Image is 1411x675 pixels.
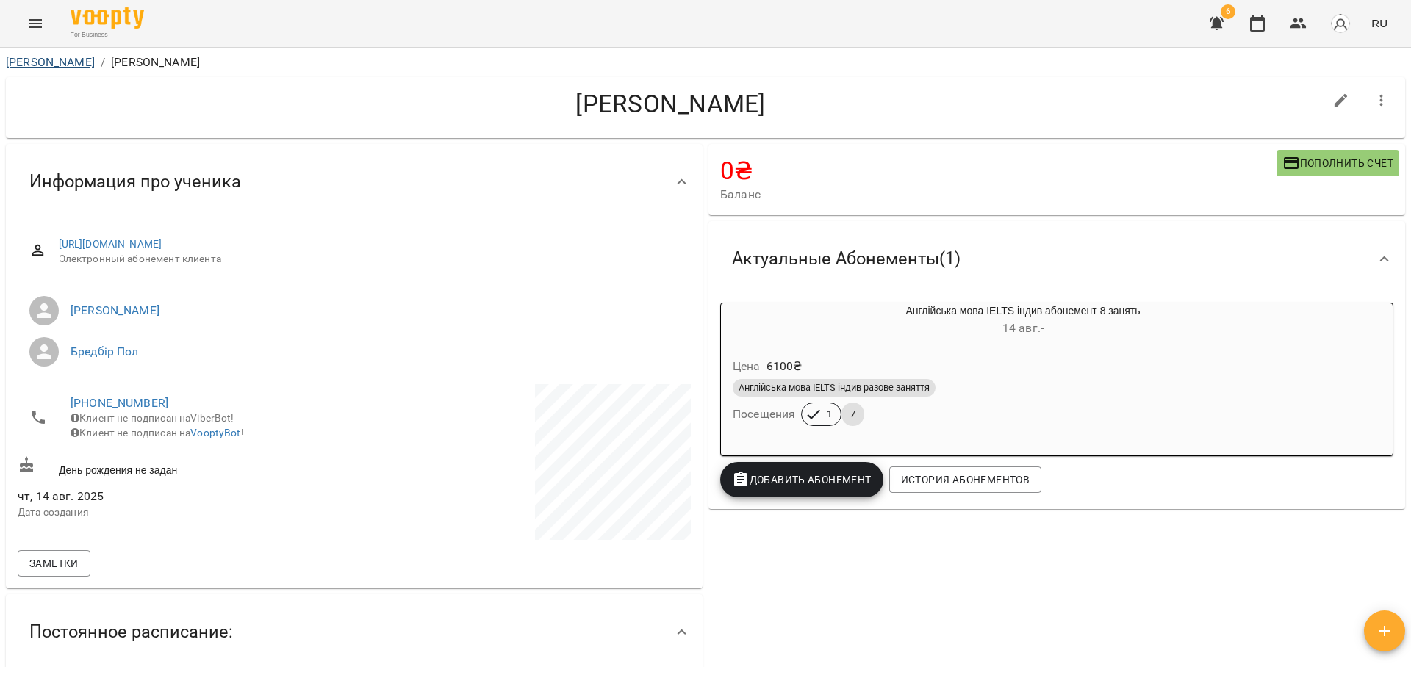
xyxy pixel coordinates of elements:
[721,303,1325,444] button: Англійська мова IELTS індив абонемент 8 занять14 авг.- Цена6100₴Англійська мова IELTS індив разов...
[18,505,351,520] p: Дата создания
[708,221,1405,297] div: Актуальные Абонементы(1)
[190,427,240,438] a: VooptyBot
[889,466,1041,493] button: История абонементов
[1221,4,1235,19] span: 6
[59,238,162,250] a: [URL][DOMAIN_NAME]
[720,186,1277,203] span: Баланс
[18,550,90,577] button: Заметки
[901,471,1030,488] span: История абонементов
[29,170,241,193] span: Информация про ученика
[720,156,1277,186] h4: 0 ₴
[18,488,351,505] span: чт, 14 авг. 2025
[1365,10,1393,37] button: RU
[71,427,244,438] span: Клиент не подписан на !
[1371,15,1387,31] span: RU
[71,396,168,410] a: [PHONE_NUMBER]
[71,344,139,358] a: Бредбір Пол
[71,412,234,424] span: Клиент не подписан на ViberBot!
[720,462,883,497] button: Добавить Абонемент
[29,555,79,572] span: Заметки
[841,408,864,421] span: 7
[18,6,53,41] button: Menu
[732,248,961,270] span: Актуальные Абонементы ( 1 )
[6,54,1405,71] nav: breadcrumb
[733,356,761,377] h6: Цена
[1282,154,1393,172] span: Пополнить счет
[71,30,144,40] span: For Business
[733,404,795,425] h6: Посещения
[6,144,703,220] div: Информация про ученика
[29,621,233,643] span: Постоянное расписание:
[721,303,1325,339] div: Англійська мова IELTS індив абонемент 8 занять
[818,408,841,421] span: 1
[1330,13,1351,34] img: avatar_s.png
[732,471,872,488] span: Добавить Абонемент
[733,381,936,394] span: Англійська мова IELTS індив разове заняття
[15,453,354,480] div: День рождения не задан
[6,594,703,670] div: Постоянное расписание:
[766,358,803,375] p: 6100 ₴
[111,54,200,71] p: [PERSON_NAME]
[6,55,95,69] a: [PERSON_NAME]
[18,89,1324,119] h4: [PERSON_NAME]
[71,303,159,317] a: [PERSON_NAME]
[71,7,144,29] img: Voopty Logo
[1277,150,1399,176] button: Пополнить счет
[59,252,679,267] span: Электронный абонемент клиента
[1002,321,1044,335] span: 14 авг. -
[101,54,105,71] li: /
